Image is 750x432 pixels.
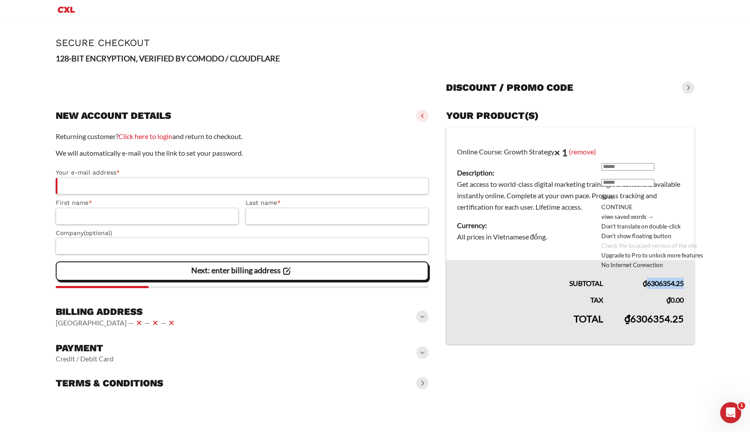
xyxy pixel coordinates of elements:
[601,252,703,259] span: Upgrade to Pro to unlock more features
[446,127,694,261] td: Online Course: Growth Strategy
[446,306,614,344] th: Total
[666,296,671,304] span: ₫
[624,313,684,325] bdi: 6306354.25
[601,212,703,221] div: view saved words →
[446,260,614,289] th: Subtotal
[601,261,663,268] span: No Internet Connection
[56,261,429,281] vaadin-button: Next: enter billing address
[56,318,177,328] vaadin-horizontal-layout: [GEOGRAPHIC_DATA] — — —
[56,377,163,389] h3: Terms & conditions
[56,306,177,318] h3: Billing address
[601,242,697,249] a: There is a localized version of this website
[720,402,741,423] iframe: Intercom live chat
[84,229,112,236] span: (optional)
[643,279,684,287] bdi: 6306354.25
[56,168,429,178] label: Your e-mail address
[601,232,671,239] span: You won't see a floating translation button when you select text again.
[666,296,684,304] bdi: 0.00
[56,354,114,363] vaadin-horizontal-layout: Credit / Debit Card
[56,342,114,354] h3: Payment
[601,193,703,202] div: Save
[246,198,429,208] label: Last name
[554,146,568,158] strong: × 1
[569,147,596,155] a: (remove)
[643,279,647,287] span: ₫
[56,54,280,63] strong: 128-BIT ENCRYPTION, VERIFIED BY COMODO / CLOUDFLARE
[457,179,684,213] dd: Get access to world-class digital marketing training. All content is available instantly online. ...
[601,222,680,229] span: You won't see a translation window when you double-click on a word again.
[56,198,239,208] label: First name
[457,220,684,231] dt: Currency:
[56,228,429,238] label: Company
[601,202,703,212] div: CONTINUE
[56,110,171,122] h3: New account details
[624,313,630,325] span: ₫
[446,82,573,94] h3: Discount / promo code
[738,402,745,409] span: 1
[56,37,694,48] h1: Secure Checkout
[56,147,429,159] p: We will automatically e-mail you the link to set your password.
[56,131,429,142] p: Returning customer? and return to checkout.
[457,167,684,179] dt: Description:
[118,132,172,140] a: Click here to login
[457,231,684,243] dd: All prices in Vietnamese đồng.
[446,289,614,306] th: Tax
